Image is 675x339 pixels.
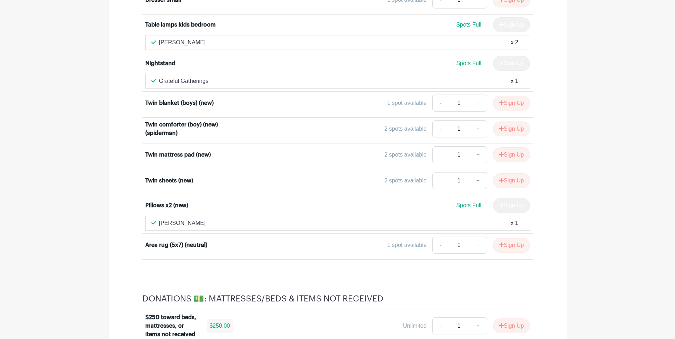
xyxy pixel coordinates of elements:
[493,318,530,333] button: Sign Up
[145,120,233,137] div: Twin comforter (boy) (new) (spiderman)
[145,201,188,210] div: Pillows x2 (new)
[159,219,206,227] p: [PERSON_NAME]
[493,147,530,162] button: Sign Up
[145,21,216,29] div: Table lamps kids bedroom
[387,99,427,107] div: 1 spot available
[493,238,530,253] button: Sign Up
[493,96,530,111] button: Sign Up
[432,237,449,254] a: -
[145,313,198,339] div: $250 toward beds, mattresses, or items not received
[387,241,427,249] div: 1 spot available
[432,172,449,189] a: -
[432,146,449,163] a: -
[145,176,193,185] div: Twin sheets (new)
[432,95,449,112] a: -
[142,294,383,304] h4: DONATIONS 💵: MATTRESSES/BEDS & ITEMS NOT RECEIVED
[384,125,427,133] div: 2 spots available
[145,99,214,107] div: Twin blanket (boys) (new)
[456,202,481,208] span: Spots Full
[145,59,175,68] div: Nightstand
[159,77,209,85] p: Grateful Gatherings
[456,60,481,66] span: Spots Full
[511,219,518,227] div: x 1
[145,151,211,159] div: Twin mattress pad (new)
[145,241,207,249] div: Area rug (5x7) (neutral)
[469,237,487,254] a: +
[159,38,206,47] p: [PERSON_NAME]
[469,146,487,163] a: +
[456,22,481,28] span: Spots Full
[469,317,487,334] a: +
[511,38,518,47] div: x 2
[469,95,487,112] a: +
[384,151,427,159] div: 2 spots available
[493,122,530,136] button: Sign Up
[511,77,518,85] div: x 1
[432,317,449,334] a: -
[384,176,427,185] div: 2 spots available
[403,322,427,330] div: Unlimited
[469,120,487,137] a: +
[432,120,449,137] a: -
[207,319,233,333] div: $250.00
[493,173,530,188] button: Sign Up
[469,172,487,189] a: +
